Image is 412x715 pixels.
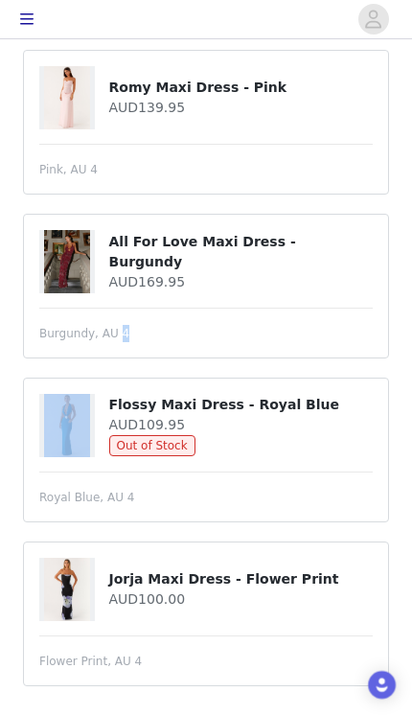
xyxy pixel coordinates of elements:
[39,325,129,342] span: Burgundy, AU 4
[109,435,195,456] span: Out of Stock
[109,78,374,98] h4: Romy Maxi Dress - Pink
[39,653,142,670] span: Flower Print, AU 4
[44,394,90,457] img: Flossy Maxi Dress - Royal Blue
[109,395,374,415] h4: Flossy Maxi Dress - Royal Blue
[109,98,374,118] h4: AUD139.95
[44,558,90,621] img: Jorja Maxi Dress - Flower Print
[39,489,134,506] span: Royal Blue, AU 4
[109,232,374,272] h4: All For Love Maxi Dress - Burgundy
[368,671,396,699] div: Open Intercom Messenger
[109,589,374,610] h4: AUD100.00
[109,272,374,292] h4: AUD169.95
[364,4,382,35] div: avatar
[44,66,90,129] img: Romy Maxi Dress - Pink
[109,415,374,435] h4: AUD109.95
[39,161,98,178] span: Pink, AU 4
[44,230,90,293] img: All For Love Maxi Dress - Burgundy
[109,569,374,589] h4: Jorja Maxi Dress - Flower Print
